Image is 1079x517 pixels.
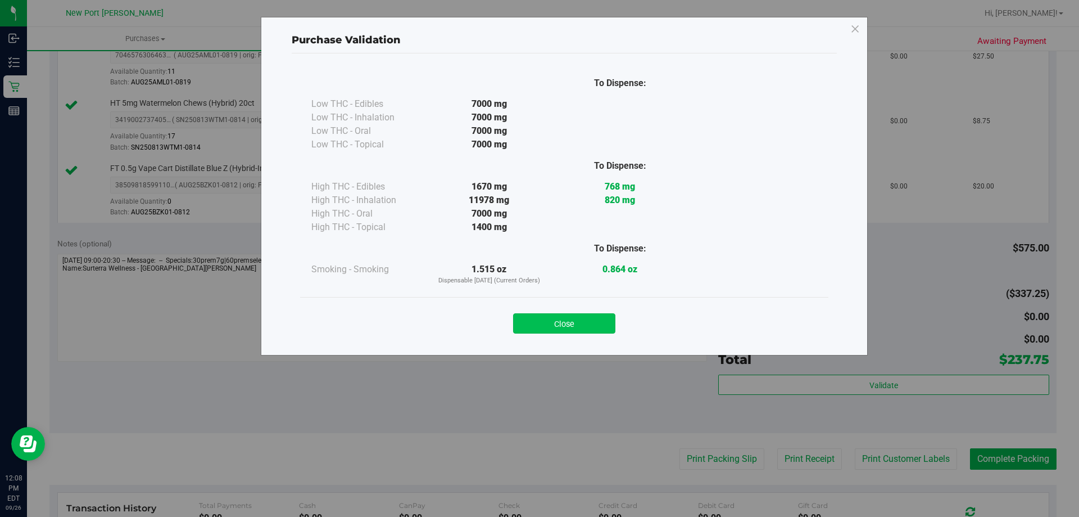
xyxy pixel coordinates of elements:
[424,207,555,221] div: 7000 mg
[311,97,424,111] div: Low THC - Edibles
[424,263,555,286] div: 1.515 oz
[311,207,424,221] div: High THC - Oral
[311,263,424,276] div: Smoking - Smoking
[605,195,635,205] strong: 820 mg
[605,181,635,192] strong: 768 mg
[311,111,424,124] div: Low THC - Inhalation
[602,264,637,275] strong: 0.864 oz
[555,159,686,173] div: To Dispense:
[311,221,424,234] div: High THC - Topical
[311,124,424,138] div: Low THC - Oral
[424,276,555,286] p: Dispensable [DATE] (Current Orders)
[424,138,555,151] div: 7000 mg
[292,34,401,46] span: Purchase Validation
[555,77,686,90] div: To Dispense:
[424,221,555,234] div: 1400 mg
[555,242,686,255] div: To Dispense:
[424,124,555,138] div: 7000 mg
[424,111,555,124] div: 7000 mg
[311,180,424,194] div: High THC - Edibles
[11,427,45,461] iframe: Resource center
[424,194,555,207] div: 11978 mg
[424,97,555,111] div: 7000 mg
[424,180,555,194] div: 1670 mg
[513,313,615,334] button: Close
[311,194,424,207] div: High THC - Inhalation
[311,138,424,151] div: Low THC - Topical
